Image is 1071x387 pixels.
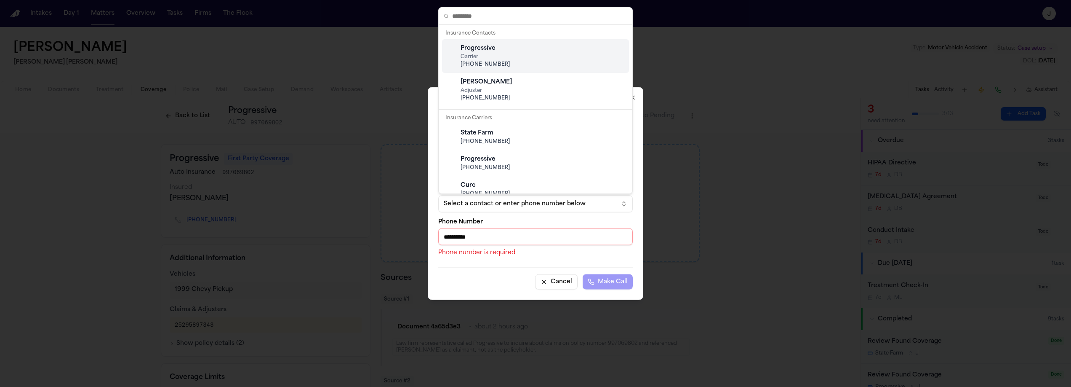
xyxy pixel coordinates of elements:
[461,164,624,171] span: [PHONE_NUMBER]
[461,78,624,86] div: [PERSON_NAME]
[439,25,632,193] div: Suggestions
[461,44,624,53] div: Progressive
[461,138,624,145] span: [PHONE_NUMBER]
[461,61,624,68] span: [PHONE_NUMBER]
[461,95,624,102] span: [PHONE_NUMBER]
[461,181,624,190] div: Cure
[442,112,629,124] div: Insurance Carriers
[461,87,624,94] span: Adjuster
[461,191,624,197] span: [PHONE_NUMBER]
[442,27,629,39] div: Insurance Contacts
[461,129,624,137] div: State Farm
[461,54,624,60] span: Carrier
[461,155,624,164] div: Progressive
